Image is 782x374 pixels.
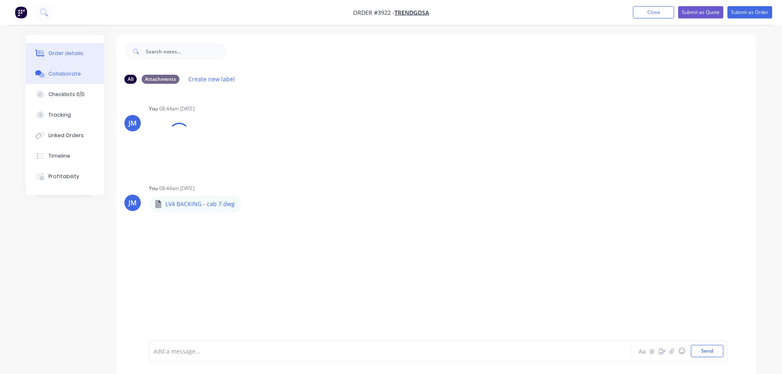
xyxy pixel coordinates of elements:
div: Timeline [48,152,70,160]
button: Timeline [26,146,104,166]
button: Close [633,6,674,18]
button: Tracking [26,105,104,125]
button: Profitability [26,166,104,187]
button: Linked Orders [26,125,104,146]
div: JM [128,198,137,208]
button: Submit as Order [727,6,772,18]
div: JM [128,118,137,128]
div: Order details [48,50,83,57]
input: Search notes... [146,43,227,60]
img: Factory [15,6,27,18]
button: Send [691,345,723,357]
button: Aa [638,346,647,356]
button: Submit as Quote [678,6,723,18]
div: 08:44am [DATE] [159,105,195,112]
button: Order details [26,43,104,64]
div: Profitability [48,173,79,180]
button: Checklists 0/0 [26,84,104,105]
div: Checklists 0/0 [48,91,85,98]
div: Attachments [142,75,179,84]
span: Order #3922 - [353,9,394,16]
div: All [124,75,137,84]
button: ☺ [677,346,687,356]
div: You [149,105,158,112]
a: Trendgosa [394,9,429,16]
div: You [149,185,158,192]
button: @ [647,346,657,356]
div: Tracking [48,111,71,119]
button: Create new label [184,73,239,85]
button: Collaborate [26,64,104,84]
div: 08:44am [DATE] [159,185,195,192]
p: LV4 BACKING - cab 7.dwg [165,200,235,208]
div: Collaborate [48,70,81,78]
div: Linked Orders [48,132,84,139]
